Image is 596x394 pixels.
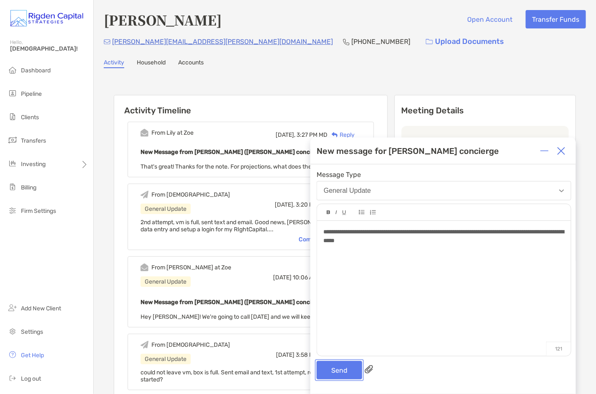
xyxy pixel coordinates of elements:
[365,365,373,374] img: paperclip attachments
[461,10,519,28] button: Open Account
[141,163,350,170] span: That's great! Thanks for the note. For projections, what does the AUM look like?
[21,184,36,191] span: Billing
[327,210,330,215] img: Editor control icon
[141,299,326,306] b: New Message from [PERSON_NAME] ([PERSON_NAME] concierge)
[137,59,166,68] a: Household
[141,204,191,214] div: General Update
[21,90,42,97] span: Pipeline
[141,313,346,320] span: Hey [PERSON_NAME]! We're going to call [DATE] and we will keep you posted!
[8,88,18,98] img: pipeline icon
[327,130,355,139] div: Reply
[141,276,191,287] div: General Update
[21,114,39,121] span: Clients
[317,171,571,179] span: Message Type
[151,191,230,198] div: From [DEMOGRAPHIC_DATA]
[151,129,194,136] div: From Lily at Zoe
[276,351,294,358] span: [DATE]
[8,205,18,215] img: firm-settings icon
[141,191,148,199] img: Event icon
[359,210,365,215] img: Editor control icon
[141,354,191,364] div: General Update
[293,274,327,281] span: 10:06 AM MD
[21,67,51,74] span: Dashboard
[273,274,292,281] span: [DATE]
[8,326,18,336] img: settings icon
[141,264,148,271] img: Event icon
[104,39,110,44] img: Email Icon
[276,131,295,138] span: [DATE],
[8,65,18,75] img: dashboard icon
[21,305,61,312] span: Add New Client
[342,210,346,215] img: Editor control icon
[343,38,350,45] img: Phone Icon
[420,33,509,51] a: Upload Documents
[559,189,564,192] img: Open dropdown arrow
[21,375,41,382] span: Log out
[526,10,586,28] button: Transfer Funds
[296,351,327,358] span: 3:58 PM MD
[317,361,362,379] button: Send
[351,36,410,47] p: [PHONE_NUMBER]
[21,207,56,215] span: Firm Settings
[141,148,326,156] b: New Message from [PERSON_NAME] ([PERSON_NAME] concierge)
[8,373,18,383] img: logout icon
[21,352,44,359] span: Get Help
[8,135,18,145] img: transfers icon
[8,182,18,192] img: billing icon
[332,132,338,138] img: Reply icon
[8,112,18,122] img: clients icon
[21,328,43,335] span: Settings
[10,45,88,52] span: [DEMOGRAPHIC_DATA]!
[141,219,354,233] span: 2nd attempt, vm is full, sent text and email. Good news, [PERSON_NAME] started data entry and set...
[114,95,387,115] h6: Activity Timeline
[141,129,148,137] img: Event icon
[335,210,337,215] img: Editor control icon
[324,187,371,194] div: General Update
[21,161,46,168] span: Investing
[151,264,231,271] div: From [PERSON_NAME] at Zoe
[8,350,18,360] img: get-help icon
[370,210,376,215] img: Editor control icon
[21,137,46,144] span: Transfers
[557,147,565,155] img: Close
[402,105,569,116] p: Meeting Details
[317,146,499,156] div: New message for [PERSON_NAME] concierge
[8,159,18,169] img: investing icon
[299,236,361,243] div: Complete message
[8,303,18,313] img: add_new_client icon
[141,369,340,383] span: could not leave vm, box is full. Sent email and text, 1st attempt, ready to get started?
[178,59,204,68] a: Accounts
[141,341,148,349] img: Event icon
[151,341,230,348] div: From [DEMOGRAPHIC_DATA]
[296,201,327,208] span: 3:20 PM MD
[297,131,327,138] span: 3:27 PM MD
[546,342,571,356] p: 121
[112,36,333,47] p: [PERSON_NAME][EMAIL_ADDRESS][PERSON_NAME][DOMAIN_NAME]
[104,59,124,68] a: Activity
[10,3,83,33] img: Zoe Logo
[540,147,549,155] img: Expand or collapse
[275,201,294,208] span: [DATE],
[426,39,433,45] img: button icon
[104,10,222,29] h4: [PERSON_NAME]
[408,136,562,146] p: Last meeting
[317,181,571,200] button: General Update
